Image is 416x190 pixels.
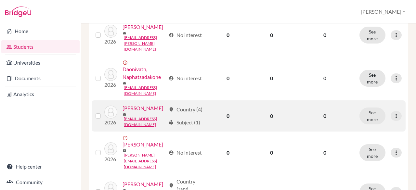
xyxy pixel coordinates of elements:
span: account_circle [169,32,174,38]
span: account_circle [169,150,174,155]
span: mail [123,149,126,153]
span: account_circle [169,76,174,81]
td: 0 [207,56,249,100]
button: See more [359,108,385,124]
span: mail [123,81,126,85]
p: 0 [298,149,352,157]
a: [EMAIL_ADDRESS][DOMAIN_NAME] [124,116,166,128]
td: 0 [207,14,249,56]
button: [PERSON_NAME] [358,6,408,18]
a: Community [1,176,80,189]
span: local_library [169,120,174,125]
p: 0 [298,112,352,120]
div: No interest [169,74,202,82]
td: 0 [249,132,294,174]
td: 0 [207,132,249,174]
span: mail [123,112,126,116]
p: 0 [298,74,352,82]
button: See more [359,144,385,161]
p: 2026 [104,155,117,163]
button: See more [359,27,385,44]
img: Dhingra, Yuvraj [104,106,117,119]
td: 0 [207,100,249,132]
a: Universities [1,56,80,69]
a: Analytics [1,88,80,101]
p: 2026 [104,119,117,126]
a: Documents [1,72,80,85]
span: location_on [169,183,174,188]
p: 2026 [104,81,117,89]
span: mail [123,31,126,35]
a: Help center [1,160,80,173]
div: No interest [169,149,202,157]
img: Gupta, Avishi [104,142,117,155]
a: [EMAIL_ADDRESS][PERSON_NAME][DOMAIN_NAME] [124,35,166,52]
a: [PERSON_NAME] [123,23,163,31]
td: 0 [249,56,294,100]
p: 0 [298,31,352,39]
a: [EMAIL_ADDRESS][DOMAIN_NAME] [124,85,166,96]
div: No interest [169,31,202,39]
img: Daonivath, Naphatsadakone [104,68,117,81]
img: Bridge-U [5,6,31,17]
button: See more [359,70,385,87]
span: location_on [169,107,174,112]
span: error_outline [123,135,129,141]
td: 0 [249,14,294,56]
p: 2026 [104,38,117,45]
a: Students [1,40,80,53]
a: Daonivath, Naphatsadakone [123,65,166,81]
a: Home [1,25,80,38]
a: [PERSON_NAME] [123,180,163,188]
a: [PERSON_NAME][EMAIL_ADDRESS][DOMAIN_NAME] [124,152,166,170]
div: Subject (1) [169,119,200,126]
img: Bidhuri, Chayank [104,25,117,38]
a: [PERSON_NAME] [123,104,163,112]
td: 0 [249,100,294,132]
div: Country (4) [169,106,202,113]
a: [PERSON_NAME] [123,141,163,148]
span: error_outline [123,60,129,65]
